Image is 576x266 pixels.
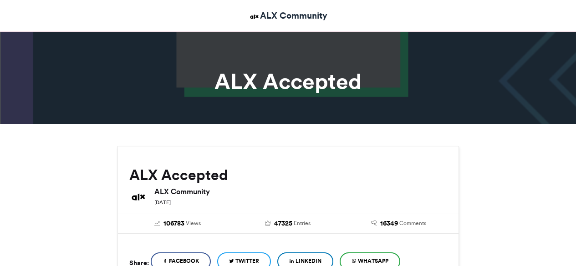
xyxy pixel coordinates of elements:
span: Entries [294,219,311,227]
h2: ALX Accepted [129,167,447,183]
iframe: chat widget [403,118,567,225]
small: [DATE] [154,199,171,206]
a: 47325 Entries [240,219,336,229]
span: Views [186,219,201,227]
h1: ALX Accepted [36,70,541,92]
iframe: chat widget [538,230,567,257]
span: Comments [399,219,426,227]
span: WhatsApp [358,257,388,265]
span: 16349 [380,219,398,229]
span: 106783 [163,219,184,229]
img: ALX Community [129,188,148,206]
span: LinkedIn [296,257,321,265]
span: Twitter [235,257,259,265]
img: ALX Community [249,11,260,22]
h6: ALX Community [154,188,447,195]
span: 47325 [274,219,292,229]
span: Facebook [169,257,199,265]
a: 106783 Views [129,219,226,229]
a: ALX Community [249,9,327,22]
a: 16349 Comments [350,219,447,229]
